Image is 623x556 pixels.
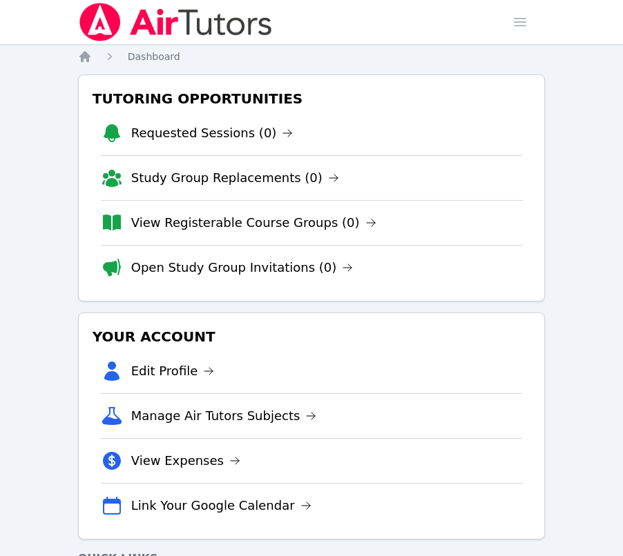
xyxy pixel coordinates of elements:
[131,496,311,515] a: Link Your Google Calendar
[131,168,339,188] a: Study Group Replacements (0)
[128,50,180,63] a: Dashboard
[90,86,534,111] h3: Tutoring Opportunities
[131,123,294,143] a: Requested Sessions (0)
[90,324,534,349] h3: Your Account
[78,3,274,41] img: Air Tutors
[128,51,180,62] span: Dashboard
[131,213,376,232] a: View Registerable Course Groups (0)
[131,451,240,470] a: View Expenses
[131,361,215,381] a: Edit Profile
[131,258,354,277] a: Open Study Group Invitations (0)
[131,406,317,426] a: Manage Air Tutors Subjects
[78,50,546,63] nav: Breadcrumb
